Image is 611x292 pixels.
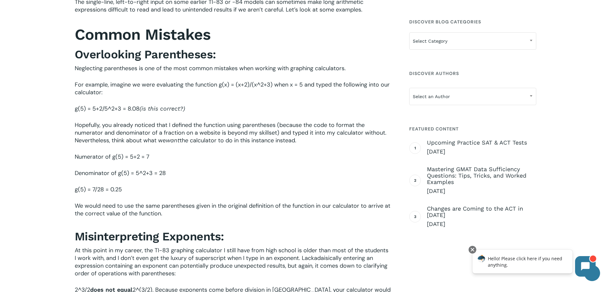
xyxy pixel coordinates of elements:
[409,88,536,105] span: Select an Author
[427,166,536,185] span: Mastering GMAT Data Sufficiency Questions: Tips, Tricks, and Worked Examples
[75,230,224,243] strong: Misinterpreting Exponents:
[140,105,185,112] span: (is this correct?)
[427,139,536,146] span: Upcoming Practice SAT & ACT Tests
[166,137,180,144] span: want
[409,123,536,135] h4: Featured Content
[111,105,115,113] span: 2
[115,105,140,113] span: +3 = 8.08
[427,166,536,195] a: Mastering GMAT Data Sufficiency Questions: Tips, Tricks, and Worked Examples [DATE]
[466,245,602,283] iframe: Chatbot
[75,25,210,44] b: Common Mistakes
[427,148,536,155] span: [DATE]
[75,202,390,217] span: We would need to use the same parentheses given in the original definition of the function in our...
[410,90,536,103] span: Select an Author
[75,64,346,72] span: Neglecting parentheses is one of the most common mistakes when working with graphing calculators.
[75,81,260,88] span: For example, imagine we were evaluating the function g(x) = (x+2)/(x^
[409,16,536,28] h4: Discover Blog Categories
[409,68,536,79] h4: Discover Authors
[75,81,390,96] span: +3) when x = 5 and typed the following into our calculator:
[75,153,149,161] span: Numerator of g(5) = 5+2 = 7
[75,121,386,144] span: Hopefully, you already noticed that I defined the function using parentheses (because the code to...
[427,205,536,228] a: Changes are Coming to the ACT in [DATE] [DATE]
[427,205,536,218] span: Changes are Coming to the ACT in [DATE]
[75,105,111,113] span: g(5) = 5+2/5^
[427,187,536,195] span: [DATE]
[75,169,143,177] span: Denominator of g(5) = 5^
[427,220,536,228] span: [DATE]
[75,48,216,61] strong: Overlooking Parentheses:
[409,32,536,50] span: Select Category
[146,169,166,177] span: +3 = 28
[410,34,536,48] span: Select Category
[180,137,296,144] span: the calculator to do in this instance instead.
[143,169,146,177] span: 2
[75,246,388,277] span: At this point in my career, the TI-83 graphing calculator I still have from high school is older ...
[75,186,122,193] span: g(5) = 7/28 = 0.25
[260,81,264,88] span: 2
[427,139,536,155] a: Upcoming Practice SAT & ACT Tests [DATE]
